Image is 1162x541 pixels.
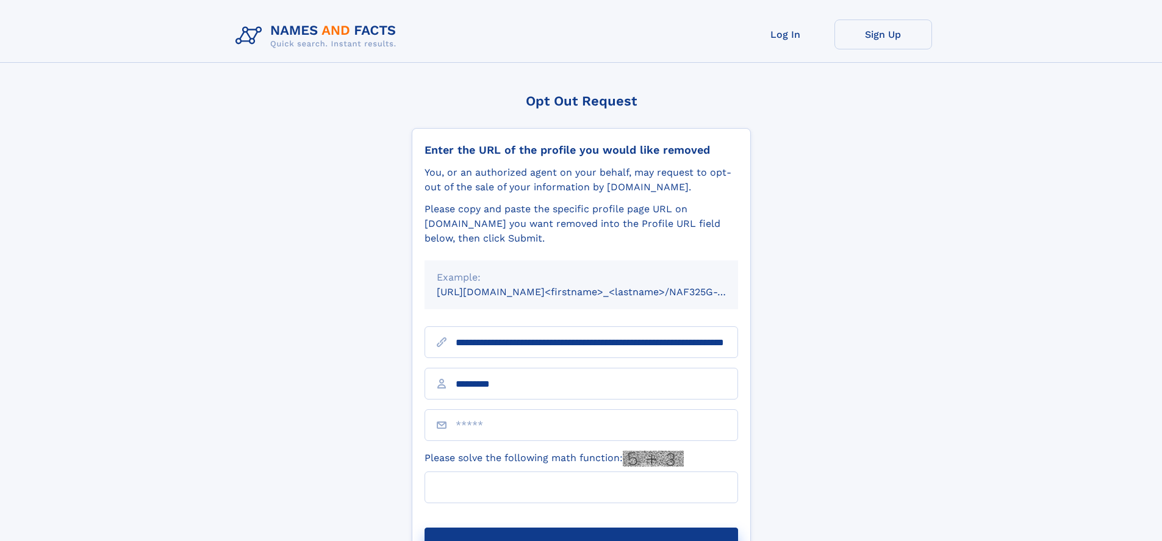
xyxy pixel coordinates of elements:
a: Log In [737,20,834,49]
div: You, or an authorized agent on your behalf, may request to opt-out of the sale of your informatio... [425,165,738,195]
div: Opt Out Request [412,93,751,109]
div: Please copy and paste the specific profile page URL on [DOMAIN_NAME] you want removed into the Pr... [425,202,738,246]
img: Logo Names and Facts [231,20,406,52]
small: [URL][DOMAIN_NAME]<firstname>_<lastname>/NAF325G-xxxxxxxx [437,286,761,298]
a: Sign Up [834,20,932,49]
div: Enter the URL of the profile you would like removed [425,143,738,157]
div: Example: [437,270,726,285]
label: Please solve the following math function: [425,451,684,467]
